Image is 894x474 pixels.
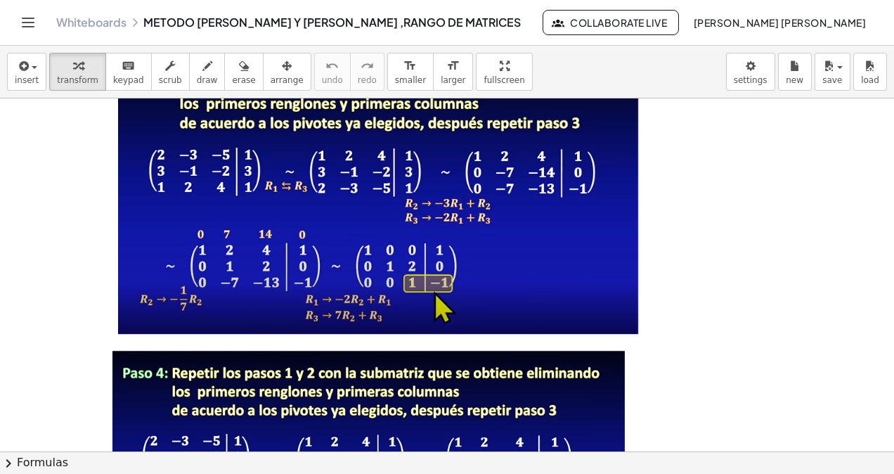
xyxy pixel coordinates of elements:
[441,75,465,85] span: larger
[350,53,384,91] button: redoredo
[159,75,182,85] span: scrub
[122,58,135,75] i: keyboard
[263,53,311,91] button: arrange
[403,58,417,75] i: format_size
[56,15,127,30] a: Whiteboards
[476,53,532,91] button: fullscreen
[543,10,679,35] button: Collaborate Live
[433,53,473,91] button: format_sizelarger
[555,16,667,29] span: Collaborate Live
[605,14,880,117] iframe: Diálogo de Acceder con Google
[361,58,374,75] i: redo
[682,10,877,35] button: [PERSON_NAME] [PERSON_NAME]
[232,75,255,85] span: erase
[151,53,190,91] button: scrub
[189,53,226,91] button: draw
[314,53,351,91] button: undoundo
[113,75,144,85] span: keypad
[395,75,426,85] span: smaller
[322,75,343,85] span: undo
[387,53,434,91] button: format_sizesmaller
[49,53,106,91] button: transform
[17,11,39,34] button: Toggle navigation
[57,75,98,85] span: transform
[484,75,524,85] span: fullscreen
[105,53,152,91] button: keyboardkeypad
[271,75,304,85] span: arrange
[15,75,39,85] span: insert
[224,53,263,91] button: erase
[325,58,339,75] i: undo
[446,58,460,75] i: format_size
[7,53,46,91] button: insert
[358,75,377,85] span: redo
[197,75,218,85] span: draw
